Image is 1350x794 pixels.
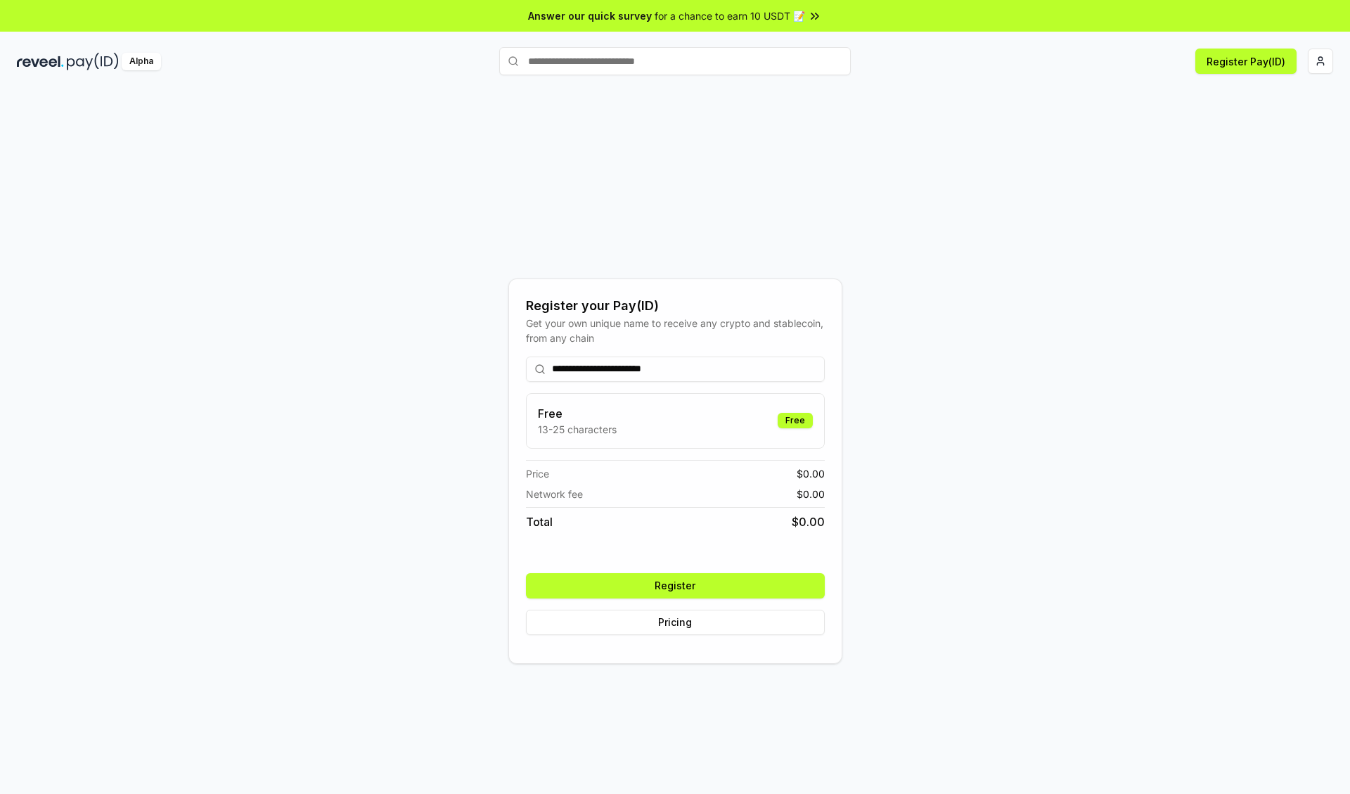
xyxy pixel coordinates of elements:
[538,405,617,422] h3: Free
[122,53,161,70] div: Alpha
[526,316,825,345] div: Get your own unique name to receive any crypto and stablecoin, from any chain
[792,513,825,530] span: $ 0.00
[797,466,825,481] span: $ 0.00
[526,296,825,316] div: Register your Pay(ID)
[17,53,64,70] img: reveel_dark
[528,8,652,23] span: Answer our quick survey
[526,573,825,598] button: Register
[526,610,825,635] button: Pricing
[778,413,813,428] div: Free
[797,487,825,501] span: $ 0.00
[1195,49,1297,74] button: Register Pay(ID)
[538,422,617,437] p: 13-25 characters
[67,53,119,70] img: pay_id
[655,8,805,23] span: for a chance to earn 10 USDT 📝
[526,466,549,481] span: Price
[526,487,583,501] span: Network fee
[526,513,553,530] span: Total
